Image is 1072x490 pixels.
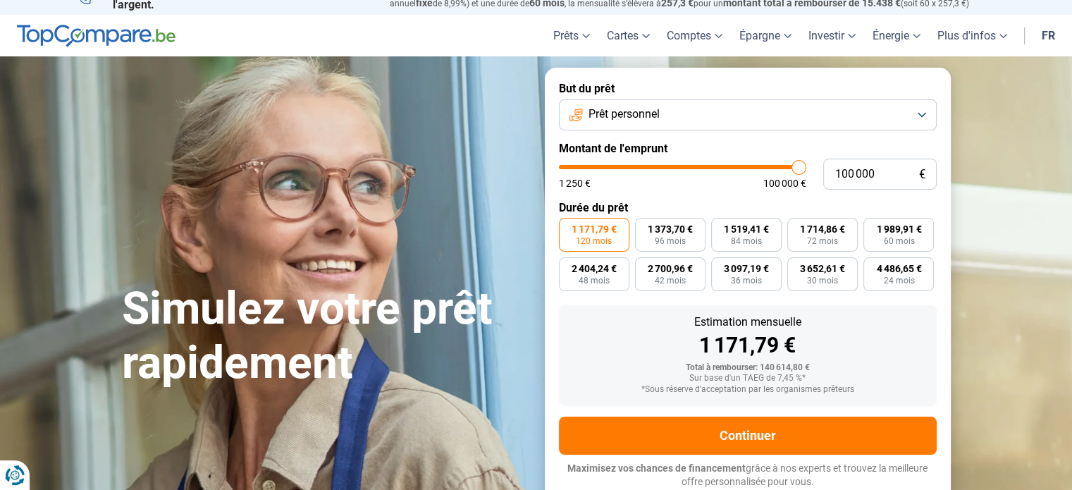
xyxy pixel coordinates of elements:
[800,15,864,56] a: Investir
[655,237,686,245] span: 96 mois
[763,178,806,188] span: 100 000 €
[598,15,658,56] a: Cartes
[876,264,921,274] span: 4 486,65 €
[570,385,925,395] div: *Sous réserve d'acceptation par les organismes prêteurs
[724,264,769,274] span: 3 097,19 €
[883,276,914,285] span: 24 mois
[17,25,175,47] img: TopCompare
[559,82,937,95] label: But du prêt
[655,276,686,285] span: 42 mois
[559,99,937,130] button: Prêt personnel
[559,178,591,188] span: 1 250 €
[579,276,610,285] span: 48 mois
[724,224,769,234] span: 1 519,41 €
[648,264,693,274] span: 2 700,96 €
[731,237,762,245] span: 84 mois
[559,142,937,155] label: Montant de l'emprunt
[919,169,925,180] span: €
[658,15,731,56] a: Comptes
[883,237,914,245] span: 60 mois
[800,264,845,274] span: 3 652,61 €
[807,276,838,285] span: 30 mois
[876,224,921,234] span: 1 989,91 €
[570,335,925,356] div: 1 171,79 €
[122,282,528,391] h1: Simulez votre prêt rapidement
[570,363,925,373] div: Total à rembourser: 140 614,80 €
[572,224,617,234] span: 1 171,79 €
[572,264,617,274] span: 2 404,24 €
[559,462,937,489] p: grâce à nos experts et trouvez la meilleure offre personnalisée pour vous.
[648,224,693,234] span: 1 373,70 €
[559,417,937,455] button: Continuer
[545,15,598,56] a: Prêts
[800,224,845,234] span: 1 714,86 €
[1033,15,1064,56] a: fr
[864,15,929,56] a: Énergie
[559,201,937,214] label: Durée du prêt
[589,106,660,122] span: Prêt personnel
[731,276,762,285] span: 36 mois
[929,15,1016,56] a: Plus d'infos
[807,237,838,245] span: 72 mois
[567,463,746,474] span: Maximisez vos chances de financement
[570,374,925,384] div: Sur base d'un TAEG de 7,45 %*
[570,317,925,328] div: Estimation mensuelle
[731,15,800,56] a: Épargne
[576,237,612,245] span: 120 mois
